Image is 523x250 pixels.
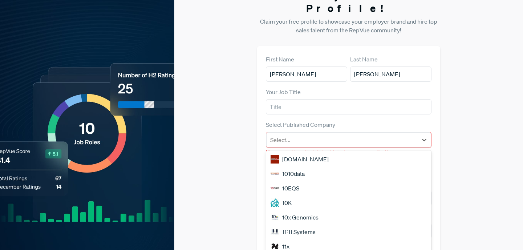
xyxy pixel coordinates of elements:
[271,155,279,164] img: 1000Bulbs.com
[266,66,347,82] input: First Name
[271,169,279,178] img: 1010data
[266,166,431,181] div: 1010data
[266,225,431,239] div: 11:11 Systems
[266,211,349,220] label: How will I primarily use RepVue?
[350,66,431,82] input: Last Name
[266,99,431,114] input: Title
[266,88,301,96] label: Your Job Title
[350,55,378,64] label: Last Name
[271,227,279,236] img: 11:11 Systems
[266,161,431,176] p: Only published company profiles can claim a free account at this time. Please if you are interest...
[271,213,279,222] img: 10x Genomics
[266,179,321,187] label: # Of Open Sales Jobs
[266,55,294,64] label: First Name
[266,148,431,155] p: Please select from the list of published companies on RepVue
[271,198,279,207] img: 10K
[266,195,431,210] div: 10K
[257,17,440,35] p: Claim your free profile to showcase your employer brand and hire top sales talent from the RepVue...
[271,184,279,193] img: 10EQS
[266,120,335,129] label: Select Published Company
[266,181,431,195] div: 10EQS
[266,152,431,166] div: [DOMAIN_NAME]
[266,210,431,225] div: 10x Genomics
